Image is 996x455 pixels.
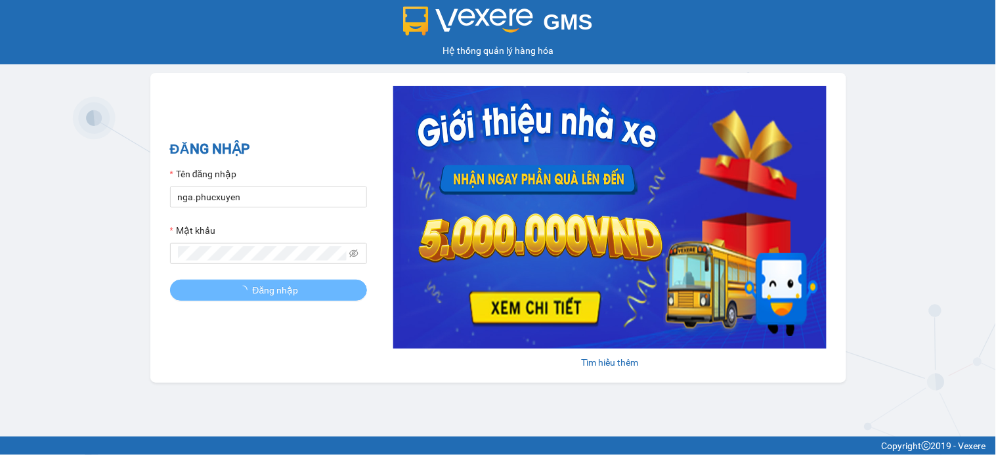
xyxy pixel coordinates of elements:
[544,10,593,34] span: GMS
[238,286,253,295] span: loading
[349,249,358,258] span: eye-invisible
[922,441,931,450] span: copyright
[393,355,827,370] div: Tìm hiểu thêm
[10,439,986,453] div: Copyright 2019 - Vexere
[178,246,347,261] input: Mật khẩu
[170,167,237,181] label: Tên đăng nhập
[170,139,367,160] h2: ĐĂNG NHẬP
[170,186,367,207] input: Tên đăng nhập
[403,7,533,35] img: logo 2
[170,280,367,301] button: Đăng nhập
[393,86,827,349] img: banner-0
[3,43,993,58] div: Hệ thống quản lý hàng hóa
[403,20,593,30] a: GMS
[253,283,299,297] span: Đăng nhập
[170,223,215,238] label: Mật khẩu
